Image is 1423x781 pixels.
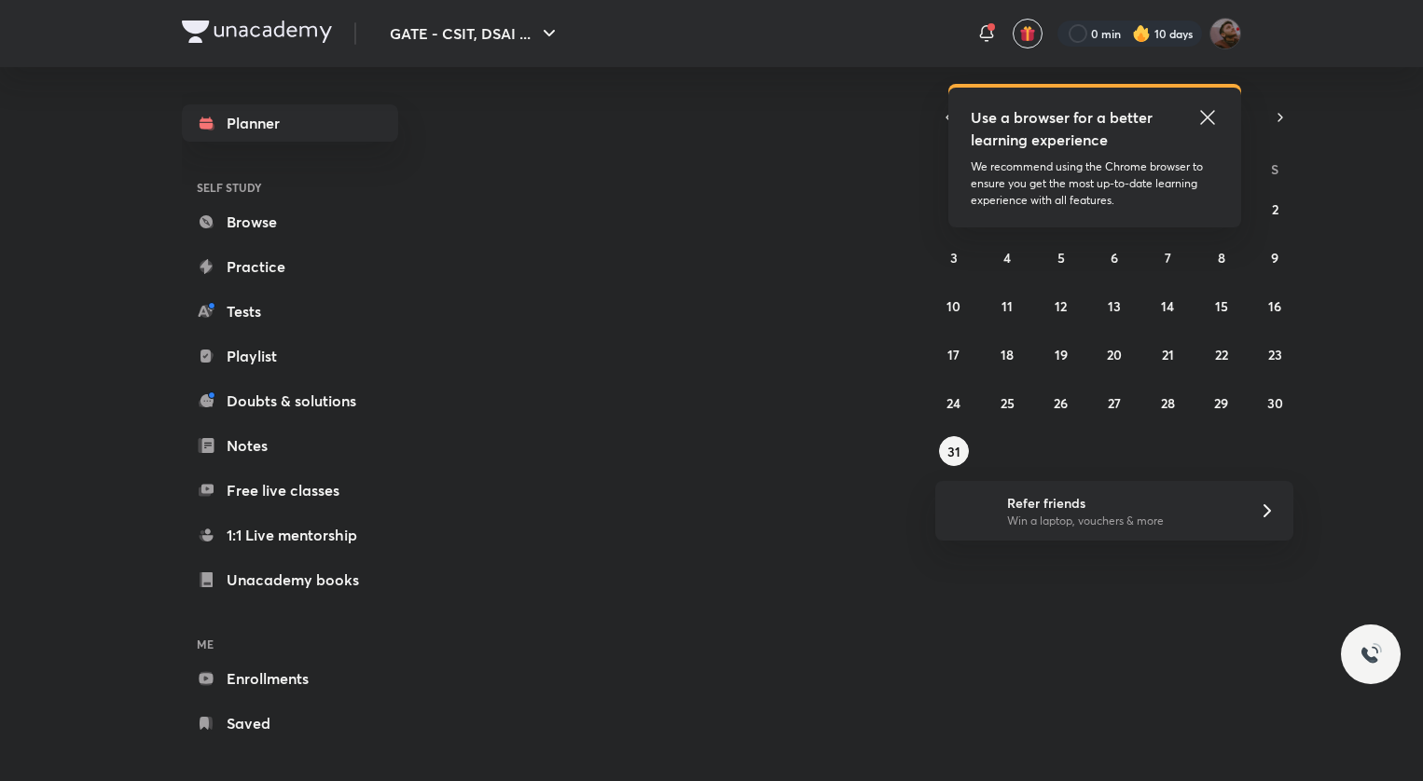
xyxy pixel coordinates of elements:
abbr: August 26, 2025 [1054,394,1068,412]
img: Company Logo [182,21,332,43]
button: avatar [1013,19,1043,48]
abbr: August 2, 2025 [1272,200,1278,218]
abbr: August 14, 2025 [1161,297,1174,315]
button: August 4, 2025 [992,242,1022,272]
button: August 12, 2025 [1046,291,1076,321]
abbr: August 21, 2025 [1162,346,1174,363]
abbr: August 28, 2025 [1161,394,1175,412]
button: August 23, 2025 [1260,339,1290,369]
button: August 2, 2025 [1260,194,1290,224]
abbr: August 18, 2025 [1001,346,1014,363]
abbr: August 24, 2025 [946,394,960,412]
abbr: August 27, 2025 [1108,394,1121,412]
a: Unacademy books [182,561,398,598]
a: Playlist [182,337,398,375]
button: August 30, 2025 [1260,388,1290,418]
button: August 17, 2025 [939,339,969,369]
abbr: August 20, 2025 [1107,346,1122,363]
abbr: August 17, 2025 [947,346,960,363]
abbr: August 8, 2025 [1218,249,1225,267]
p: Win a laptop, vouchers & more [1007,513,1236,529]
button: GATE - CSIT, DSAI ... [379,15,572,52]
a: Company Logo [182,21,332,48]
a: Doubts & solutions [182,382,398,419]
abbr: August 19, 2025 [1055,346,1068,363]
button: August 10, 2025 [939,291,969,321]
abbr: August 12, 2025 [1055,297,1067,315]
h6: SELF STUDY [182,171,398,203]
button: August 9, 2025 [1260,242,1290,272]
button: August 28, 2025 [1153,388,1182,418]
abbr: August 11, 2025 [1002,297,1013,315]
abbr: August 5, 2025 [1057,249,1065,267]
a: 1:1 Live mentorship [182,516,398,554]
abbr: August 10, 2025 [946,297,960,315]
abbr: August 7, 2025 [1165,249,1171,267]
button: August 6, 2025 [1099,242,1129,272]
abbr: August 23, 2025 [1268,346,1282,363]
button: August 16, 2025 [1260,291,1290,321]
button: August 21, 2025 [1153,339,1182,369]
abbr: August 16, 2025 [1268,297,1281,315]
button: August 19, 2025 [1046,339,1076,369]
abbr: August 25, 2025 [1001,394,1015,412]
button: August 25, 2025 [992,388,1022,418]
abbr: August 22, 2025 [1215,346,1228,363]
h6: ME [182,628,398,660]
button: August 15, 2025 [1207,291,1236,321]
img: ttu [1360,643,1382,665]
img: referral [950,492,988,529]
a: Saved [182,705,398,742]
button: August 13, 2025 [1099,291,1129,321]
button: August 20, 2025 [1099,339,1129,369]
button: August 31, 2025 [939,436,969,466]
button: August 7, 2025 [1153,242,1182,272]
abbr: August 30, 2025 [1267,394,1283,412]
a: Planner [182,104,398,142]
p: We recommend using the Chrome browser to ensure you get the most up-to-date learning experience w... [971,158,1219,209]
abbr: Saturday [1271,160,1278,178]
abbr: August 15, 2025 [1215,297,1228,315]
h6: Refer friends [1007,493,1236,513]
button: August 14, 2025 [1153,291,1182,321]
img: Suryansh Singh [1209,18,1241,49]
a: Notes [182,427,398,464]
button: August 8, 2025 [1207,242,1236,272]
button: August 3, 2025 [939,242,969,272]
a: Tests [182,293,398,330]
a: Practice [182,248,398,285]
a: Enrollments [182,660,398,697]
abbr: August 3, 2025 [950,249,958,267]
abbr: August 29, 2025 [1214,394,1228,412]
button: August 26, 2025 [1046,388,1076,418]
button: August 22, 2025 [1207,339,1236,369]
button: August 27, 2025 [1099,388,1129,418]
h5: Use a browser for a better learning experience [971,106,1156,151]
abbr: August 4, 2025 [1003,249,1011,267]
button: August 11, 2025 [992,291,1022,321]
button: August 18, 2025 [992,339,1022,369]
abbr: August 13, 2025 [1108,297,1121,315]
abbr: August 6, 2025 [1111,249,1118,267]
img: avatar [1019,25,1036,42]
button: August 5, 2025 [1046,242,1076,272]
a: Free live classes [182,472,398,509]
abbr: August 31, 2025 [947,443,960,460]
abbr: August 9, 2025 [1271,249,1278,267]
img: streak [1132,24,1151,43]
button: August 29, 2025 [1207,388,1236,418]
button: August 24, 2025 [939,388,969,418]
a: Browse [182,203,398,240]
